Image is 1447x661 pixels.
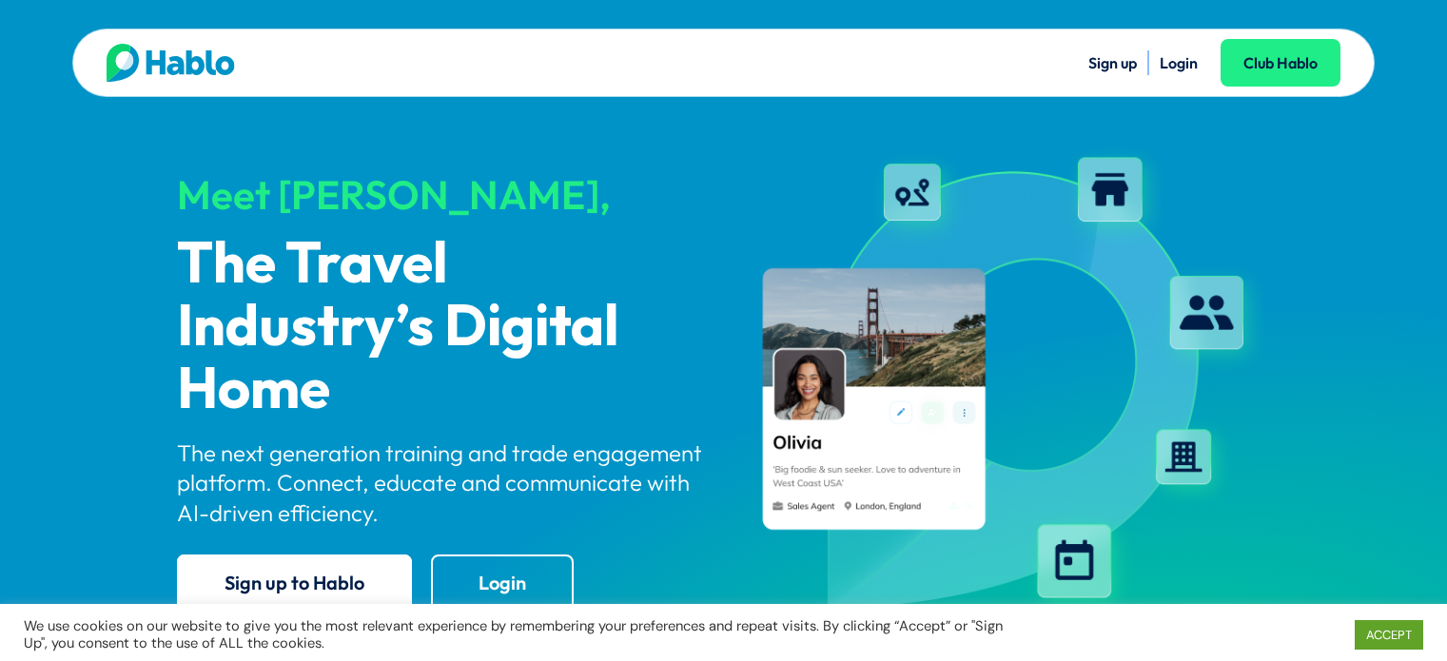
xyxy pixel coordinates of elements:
div: We use cookies on our website to give you the most relevant experience by remembering your prefer... [24,617,1004,651]
a: Login [1160,53,1198,72]
a: ACCEPT [1355,620,1423,650]
img: hablo-profile-image [740,142,1271,627]
a: Club Hablo [1221,39,1340,87]
p: The next generation training and trade engagement platform. Connect, educate and communicate with... [177,438,708,528]
div: Meet [PERSON_NAME], [177,173,708,217]
a: Sign up to Hablo [177,554,412,611]
a: Sign up [1088,53,1137,72]
a: Login [431,554,574,611]
img: Hablo logo main 2 [107,44,235,82]
p: The Travel Industry’s Digital Home [177,234,708,422]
